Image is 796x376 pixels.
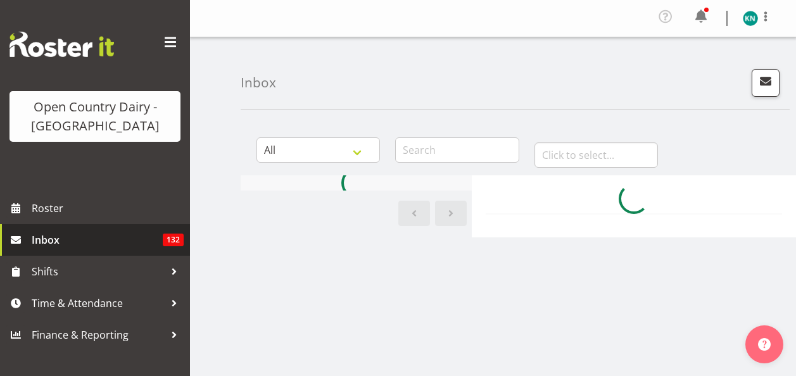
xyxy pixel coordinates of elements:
a: Previous page [398,201,430,226]
span: Shifts [32,262,165,281]
span: Finance & Reporting [32,325,165,344]
span: 132 [163,234,184,246]
span: Roster [32,199,184,218]
span: Time & Attendance [32,294,165,313]
span: Inbox [32,230,163,249]
img: karl-nicole9851.jpg [743,11,758,26]
div: Open Country Dairy - [GEOGRAPHIC_DATA] [22,97,168,135]
h4: Inbox [241,75,276,90]
img: Rosterit website logo [9,32,114,57]
input: Click to select... [534,142,658,168]
input: Search [395,137,519,163]
img: help-xxl-2.png [758,338,771,351]
a: Next page [435,201,467,226]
